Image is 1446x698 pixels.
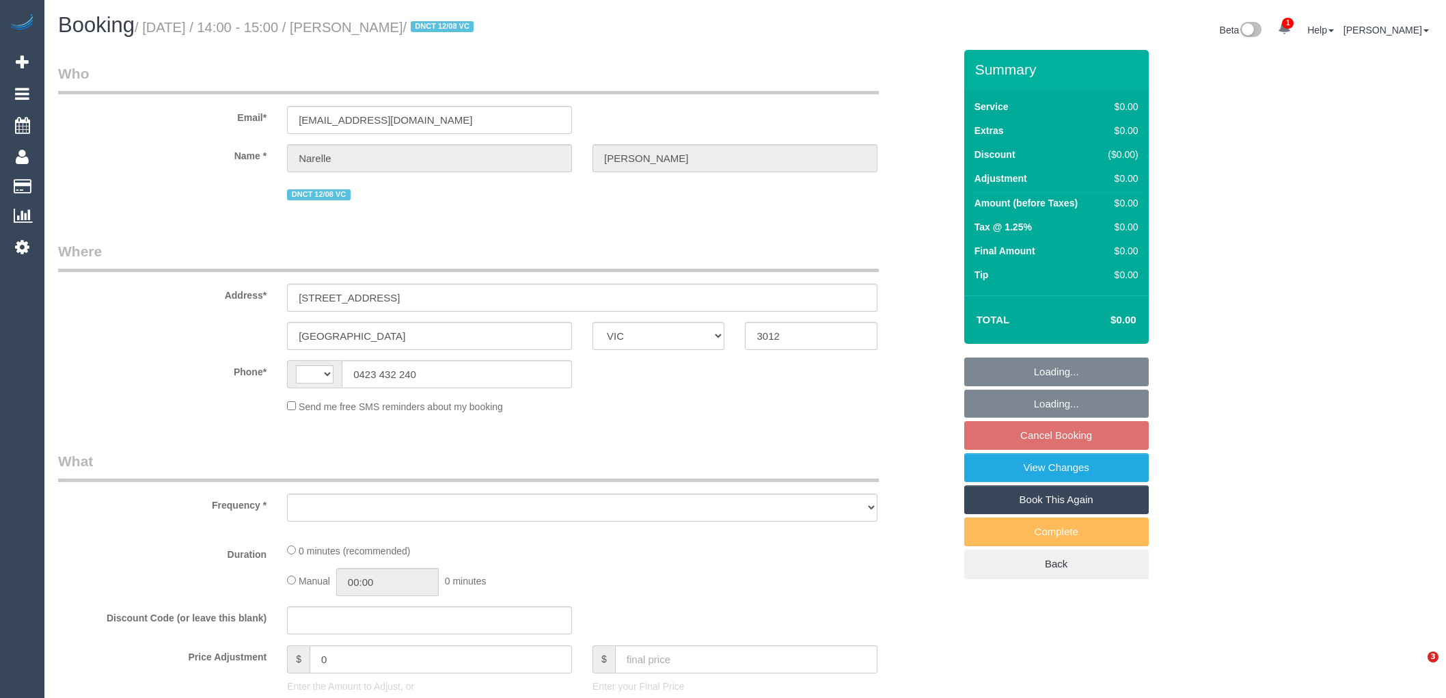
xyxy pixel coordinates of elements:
[1102,100,1138,113] div: $0.00
[974,172,1027,185] label: Adjustment
[592,645,615,673] span: $
[1102,244,1138,258] div: $0.00
[1102,148,1138,161] div: ($0.00)
[1282,18,1294,29] span: 1
[58,64,879,94] legend: Who
[48,106,277,124] label: Email*
[974,100,1009,113] label: Service
[48,144,277,163] label: Name *
[592,680,877,693] p: Enter your Final Price
[964,453,1149,482] a: View Changes
[299,576,330,587] span: Manual
[1102,124,1138,137] div: $0.00
[1102,220,1138,234] div: $0.00
[1102,172,1138,185] div: $0.00
[48,494,277,512] label: Frequency *
[1343,25,1429,36] a: [PERSON_NAME]
[342,360,572,388] input: Phone*
[1307,25,1334,36] a: Help
[974,268,989,282] label: Tip
[48,606,277,625] label: Discount Code (or leave this blank)
[975,62,1142,77] h3: Summary
[1271,14,1298,44] a: 1
[445,576,487,587] span: 0 minutes
[287,106,572,134] input: Email*
[287,189,351,200] span: DNCT 12/08 VC
[299,546,410,556] span: 0 minutes (recommended)
[1220,25,1262,36] a: Beta
[48,645,277,664] label: Price Adjustment
[287,322,572,350] input: Suburb*
[58,241,879,272] legend: Where
[964,550,1149,578] a: Back
[48,284,277,302] label: Address*
[1428,652,1438,662] span: 3
[48,543,277,561] label: Duration
[287,680,572,693] p: Enter the Amount to Adjust, or
[58,13,135,37] span: Booking
[287,645,310,673] span: $
[299,401,503,412] span: Send me free SMS reminders about my booking
[287,144,572,172] input: First Name*
[964,485,1149,514] a: Book This Again
[411,21,474,32] span: DNCT 12/08 VC
[1102,268,1138,282] div: $0.00
[974,244,1035,258] label: Final Amount
[974,148,1015,161] label: Discount
[745,322,877,350] input: Post Code*
[592,144,877,172] input: Last Name*
[977,314,1010,325] strong: Total
[403,20,478,35] span: /
[974,124,1004,137] label: Extras
[615,645,877,673] input: final price
[974,220,1032,234] label: Tax @ 1.25%
[974,196,1078,210] label: Amount (before Taxes)
[8,14,36,33] img: Automaid Logo
[1102,196,1138,210] div: $0.00
[58,451,879,482] legend: What
[48,360,277,379] label: Phone*
[1239,22,1261,40] img: New interface
[1400,652,1432,684] iframe: Intercom live chat
[135,20,478,35] small: / [DATE] / 14:00 - 15:00 / [PERSON_NAME]
[1069,314,1136,326] h4: $0.00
